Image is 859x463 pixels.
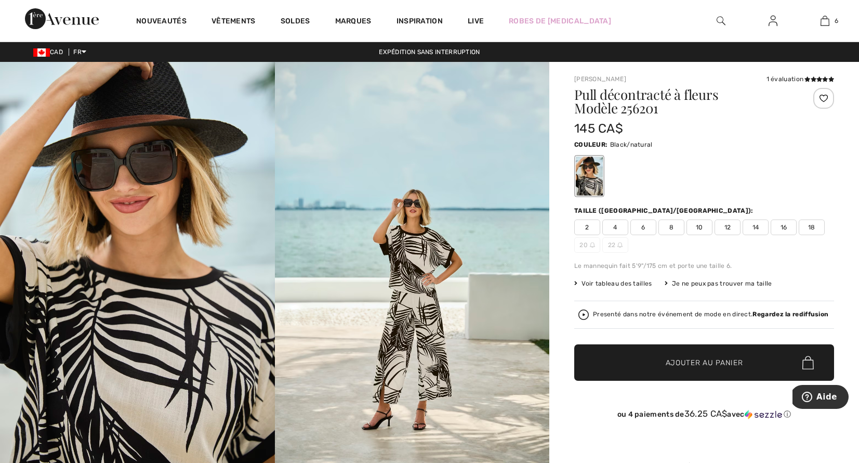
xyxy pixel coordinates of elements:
div: Je ne peux pas trouver ma taille [665,279,772,288]
span: 8 [658,220,684,235]
img: ring-m.svg [590,242,595,248]
span: 18 [799,220,825,235]
span: 20 [574,237,600,253]
span: 14 [743,220,769,235]
div: ou 4 paiements de avec [574,409,834,419]
span: 6 [630,220,656,235]
span: 4 [602,220,628,235]
a: Robes de [MEDICAL_DATA] [509,16,611,27]
span: Black/natural [610,141,653,148]
span: CAD [33,48,67,56]
a: 6 [799,15,850,27]
img: recherche [717,15,725,27]
strong: Regardez la rediffusion [752,311,828,318]
span: 10 [686,220,712,235]
div: Taille ([GEOGRAPHIC_DATA]/[GEOGRAPHIC_DATA]): [574,206,756,215]
img: ring-m.svg [617,242,623,248]
a: Live [468,16,484,27]
img: Mes infos [769,15,777,27]
button: Ajouter au panier [574,344,834,381]
a: Se connecter [760,15,786,28]
div: Presenté dans notre événement de mode en direct. [593,311,828,318]
span: 2 [574,220,600,235]
h1: Pull décontracté à fleurs Modèle 256201 [574,88,791,115]
img: Regardez la rediffusion [578,310,589,320]
span: Voir tableau des tailles [574,279,652,288]
span: 6 [835,16,838,25]
div: Black/natural [576,157,603,196]
div: 1 évaluation [767,74,834,84]
span: FR [73,48,86,56]
span: 36.25 CA$ [684,408,728,419]
span: Inspiration [397,17,443,28]
img: Sezzle [745,410,782,419]
img: Canadian Dollar [33,48,50,57]
iframe: Ouvre un widget dans lequel vous pouvez trouver plus d’informations [792,385,849,411]
span: 22 [602,237,628,253]
span: 16 [771,220,797,235]
img: Mon panier [821,15,829,27]
img: 1ère Avenue [25,8,99,29]
a: Vêtements [212,17,256,28]
div: ou 4 paiements de36.25 CA$avecSezzle Cliquez pour en savoir plus sur Sezzle [574,409,834,423]
span: 145 CA$ [574,121,623,136]
span: 12 [715,220,741,235]
span: Ajouter au panier [666,357,743,368]
img: Bag.svg [802,356,814,369]
div: Le mannequin fait 5'9"/175 cm et porte une taille 6. [574,261,834,271]
a: Marques [335,17,372,28]
a: Soldes [281,17,310,28]
a: Nouveautés [136,17,187,28]
a: [PERSON_NAME] [574,75,626,83]
span: Couleur: [574,141,607,148]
